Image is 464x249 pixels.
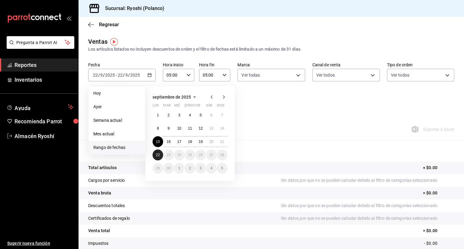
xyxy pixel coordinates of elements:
span: Mes actual [93,131,140,137]
button: 22 de septiembre de 2025 [153,150,163,160]
button: 6 de septiembre de 2025 [206,110,217,121]
button: Pregunta a Parrot AI [7,36,74,49]
abbr: 1 de octubre de 2025 [178,166,180,170]
button: 21 de septiembre de 2025 [217,136,227,147]
p: Sin datos por que no se pueden calcular debido al filtro de categorías seleccionado [281,203,454,209]
button: 5 de octubre de 2025 [217,163,227,174]
span: Almacén Ryoshi [14,132,73,140]
p: Impuestos [88,240,108,247]
span: Sugerir nueva función [7,240,73,247]
span: Reportes [14,61,73,69]
div: Ventas [88,37,108,46]
label: Tipo de orden [387,63,454,67]
abbr: 20 de septiembre de 2025 [209,140,213,144]
abbr: 22 de septiembre de 2025 [156,153,160,157]
a: Pregunta a Parrot AI [4,44,74,50]
abbr: 5 de octubre de 2025 [221,166,223,170]
abbr: 14 de septiembre de 2025 [220,126,224,131]
abbr: 3 de octubre de 2025 [200,166,202,170]
span: septiembre de 2025 [153,95,191,99]
input: -- [125,73,128,77]
button: 18 de septiembre de 2025 [185,136,195,147]
span: / [103,73,105,77]
p: Venta total [88,228,110,234]
button: 13 de septiembre de 2025 [206,123,217,134]
abbr: sábado [206,103,212,110]
abbr: lunes [153,103,159,110]
button: 9 de septiembre de 2025 [163,123,174,134]
input: ---- [105,73,115,77]
abbr: 4 de septiembre de 2025 [189,113,191,117]
button: 23 de septiembre de 2025 [163,150,174,160]
abbr: 18 de septiembre de 2025 [188,140,192,144]
span: / [123,73,125,77]
span: - [116,73,117,77]
abbr: miércoles [174,103,180,110]
button: 27 de septiembre de 2025 [206,150,217,160]
abbr: martes [163,103,170,110]
button: 5 de septiembre de 2025 [195,110,206,121]
button: 16 de septiembre de 2025 [163,136,174,147]
button: 2 de octubre de 2025 [185,163,195,174]
button: open_drawer_menu [66,16,71,20]
abbr: 29 de septiembre de 2025 [156,166,160,170]
p: Certificados de regalo [88,215,130,222]
abbr: 30 de septiembre de 2025 [166,166,170,170]
abbr: 4 de octubre de 2025 [210,166,212,170]
p: Total artículos [88,165,117,171]
span: Ayer [93,104,140,110]
abbr: 26 de septiembre de 2025 [199,153,203,157]
abbr: 10 de septiembre de 2025 [177,126,181,131]
button: 3 de octubre de 2025 [195,163,206,174]
abbr: 27 de septiembre de 2025 [209,153,213,157]
button: 30 de septiembre de 2025 [163,163,174,174]
input: -- [93,73,98,77]
input: ---- [130,73,140,77]
label: Canal de venta [312,63,380,67]
abbr: 12 de septiembre de 2025 [199,126,203,131]
abbr: 2 de octubre de 2025 [189,166,191,170]
button: 17 de septiembre de 2025 [174,136,185,147]
abbr: 16 de septiembre de 2025 [166,140,170,144]
abbr: jueves [185,103,220,110]
p: Cargos por servicio [88,177,125,184]
abbr: 23 de septiembre de 2025 [166,153,170,157]
abbr: 8 de septiembre de 2025 [157,126,159,131]
h3: Sucursal: Ryoshi (Polanco) [100,5,164,12]
p: - $0.00 [424,240,454,247]
button: 29 de septiembre de 2025 [153,163,163,174]
abbr: 3 de septiembre de 2025 [178,113,180,117]
button: 3 de septiembre de 2025 [174,110,185,121]
label: Hora fin [199,63,230,67]
img: Tooltip marker [110,38,118,46]
span: Inventarios [14,76,73,84]
button: 26 de septiembre de 2025 [195,150,206,160]
abbr: domingo [217,103,224,110]
abbr: 19 de septiembre de 2025 [199,140,203,144]
abbr: 15 de septiembre de 2025 [156,140,160,144]
p: Venta bruta [88,190,111,196]
button: 10 de septiembre de 2025 [174,123,185,134]
abbr: 1 de septiembre de 2025 [157,113,159,117]
div: Los artículos listados no incluyen descuentos de orden y el filtro de fechas está limitado a un m... [88,46,454,52]
abbr: 17 de septiembre de 2025 [177,140,181,144]
abbr: 9 de septiembre de 2025 [168,126,170,131]
button: 8 de septiembre de 2025 [153,123,163,134]
button: 20 de septiembre de 2025 [206,136,217,147]
span: Ver todas [241,72,260,78]
button: 7 de septiembre de 2025 [217,110,227,121]
button: 14 de septiembre de 2025 [217,123,227,134]
p: Descuentos totales [88,203,125,209]
abbr: 13 de septiembre de 2025 [209,126,213,131]
span: Rango de fechas [93,144,140,151]
p: Resumen [88,147,454,154]
button: 12 de septiembre de 2025 [195,123,206,134]
p: Sin datos por que no se pueden calcular debido al filtro de categorías seleccionado [281,215,454,222]
abbr: 11 de septiembre de 2025 [188,126,192,131]
abbr: 21 de septiembre de 2025 [220,140,224,144]
abbr: viernes [195,103,200,110]
button: 4 de octubre de 2025 [206,163,217,174]
input: -- [118,73,123,77]
button: 11 de septiembre de 2025 [185,123,195,134]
